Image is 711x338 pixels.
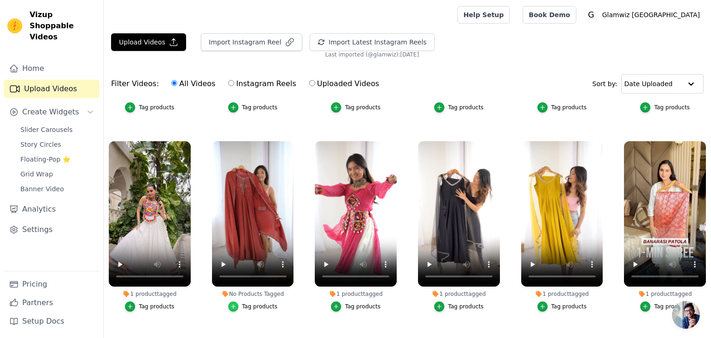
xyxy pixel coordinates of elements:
div: Tag products [139,104,175,111]
button: Tag products [537,102,587,113]
span: Grid Wrap [20,169,53,179]
label: Uploaded Videos [309,78,380,90]
span: Slider Carousels [20,125,73,134]
a: Partners [4,294,100,312]
p: Glamwiz [GEOGRAPHIC_DATA] [599,6,704,23]
button: Tag products [331,102,380,113]
label: All Videos [171,78,216,90]
div: Tag products [551,104,587,111]
div: Tag products [242,303,278,310]
span: Last imported (@ glamwiz ): [DATE] [325,51,419,58]
button: Create Widgets [4,103,100,121]
span: Banner Video [20,184,64,194]
span: Vizup Shoppable Videos [30,9,96,43]
span: Create Widgets [22,106,79,118]
a: Floating-Pop ⭐ [15,153,100,166]
a: Analytics [4,200,100,219]
a: Help Setup [457,6,510,24]
button: Tag products [640,102,690,113]
span: Floating-Pop ⭐ [20,155,70,164]
span: Story Circles [20,140,61,149]
div: 1 product tagged [624,290,706,298]
button: Tag products [125,301,175,312]
button: Import Latest Instagram Reels [310,33,435,51]
a: Grid Wrap [15,168,100,181]
input: All Videos [171,80,177,86]
button: Tag products [228,301,278,312]
input: Uploaded Videos [309,80,315,86]
div: Tag products [654,104,690,111]
div: 1 product tagged [418,290,500,298]
img: Vizup [7,19,22,33]
div: Tag products [551,303,587,310]
button: Import Instagram Reel [201,33,302,51]
text: G [588,10,594,19]
button: Tag products [228,102,278,113]
a: Pricing [4,275,100,294]
button: Tag products [125,102,175,113]
div: Tag products [448,303,484,310]
button: Tag products [640,301,690,312]
button: Tag products [434,301,484,312]
div: Sort by: [592,74,704,94]
label: Instagram Reels [228,78,296,90]
a: Book Demo [523,6,576,24]
a: Setup Docs [4,312,100,331]
button: Tag products [434,102,484,113]
div: Filter Videos: [111,73,384,94]
button: Tag products [537,301,587,312]
button: Upload Videos [111,33,186,51]
div: Tag products [654,303,690,310]
a: Story Circles [15,138,100,151]
div: 1 product tagged [109,290,191,298]
div: Tag products [448,104,484,111]
div: Tag products [139,303,175,310]
a: Home [4,59,100,78]
div: 1 product tagged [521,290,603,298]
a: Settings [4,220,100,239]
a: Slider Carousels [15,123,100,136]
div: Tag products [345,104,380,111]
input: Instagram Reels [228,80,234,86]
a: Upload Videos [4,80,100,98]
div: No Products Tagged [212,290,294,298]
a: Banner Video [15,182,100,195]
button: Tag products [331,301,380,312]
button: G Glamwiz [GEOGRAPHIC_DATA] [584,6,704,23]
div: Tag products [345,303,380,310]
div: 1 product tagged [315,290,397,298]
div: Tag products [242,104,278,111]
div: Open chat [672,301,700,329]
